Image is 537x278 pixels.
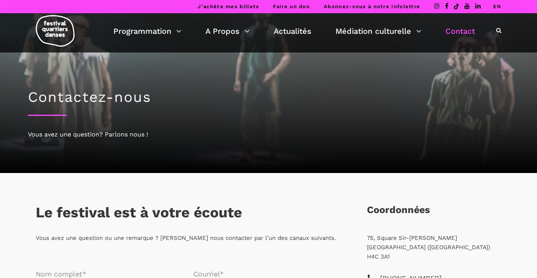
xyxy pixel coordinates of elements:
div: Vous avez une question? Parlons nous ! [28,129,509,140]
h3: Le festival est à votre écoute [36,204,242,224]
a: J’achète mes billets [198,3,259,9]
p: 75, Square Sir-[PERSON_NAME] [GEOGRAPHIC_DATA] ([GEOGRAPHIC_DATA]) H4C 3A1 [367,233,502,261]
h1: Contactez-nous [28,89,509,106]
img: logo-fqd-med [36,15,75,47]
a: A Propos [205,24,250,38]
a: Programmation [113,24,181,38]
h3: Coordonnées [367,204,430,224]
a: Actualités [274,24,311,38]
a: Contact [445,24,475,38]
a: Faire un don [273,3,310,9]
a: EN [493,3,501,9]
p: Vous avez une question ou une remarque ? [PERSON_NAME] nous contacter par l’un des canaux suivants. [36,233,336,243]
a: Abonnez-vous à notre infolettre [324,3,420,9]
a: Médiation culturelle [335,24,421,38]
